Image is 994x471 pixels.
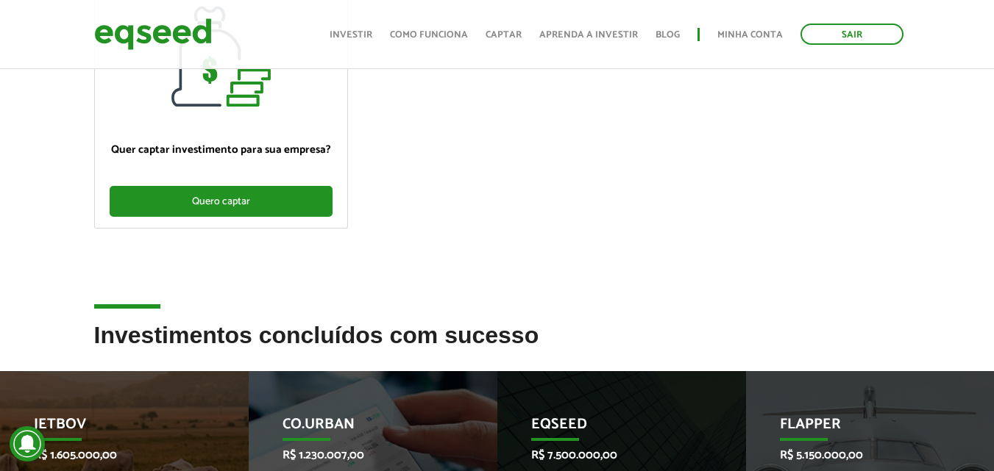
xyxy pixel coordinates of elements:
p: EqSeed [531,416,690,441]
p: Flapper [780,416,939,441]
a: Blog [656,30,680,40]
h2: Investimentos concluídos com sucesso [94,323,901,370]
p: Co.Urban [283,416,441,441]
p: R$ 1.230.007,00 [283,448,441,462]
p: Quer captar investimento para sua empresa? [110,143,333,157]
a: Investir [330,30,372,40]
p: R$ 7.500.000,00 [531,448,690,462]
a: Captar [486,30,522,40]
a: Aprenda a investir [539,30,638,40]
p: R$ 5.150.000,00 [780,448,939,462]
a: Sair [800,24,904,45]
p: R$ 1.605.000,00 [34,448,193,462]
a: Minha conta [717,30,783,40]
img: EqSeed [94,15,212,54]
p: JetBov [34,416,193,441]
a: Como funciona [390,30,468,40]
div: Quero captar [110,186,333,217]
